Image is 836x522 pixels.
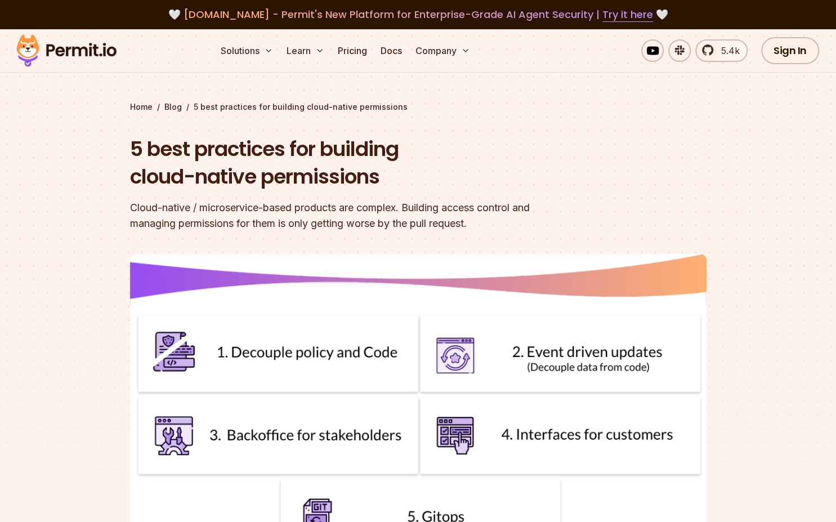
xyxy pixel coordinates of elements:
a: Sign In [761,37,819,64]
button: Solutions [216,39,278,62]
a: Blog [164,101,182,113]
a: Docs [376,39,406,62]
div: 🤍 🤍 [27,7,809,23]
a: Pricing [333,39,372,62]
h1: 5 best practices for building cloud-native permissions [130,135,562,191]
button: Learn [282,39,329,62]
a: Home [130,101,153,113]
span: [DOMAIN_NAME] - Permit's New Platform for Enterprise-Grade AI Agent Security | [184,7,653,21]
button: Company [411,39,475,62]
a: 5.4k [695,39,748,62]
a: Try it here [602,7,653,22]
div: Cloud-native / microservice-based products are complex. Building access control and managing perm... [130,200,562,231]
span: 5.4k [714,44,740,57]
img: Permit logo [11,32,122,70]
div: / / [130,101,707,113]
